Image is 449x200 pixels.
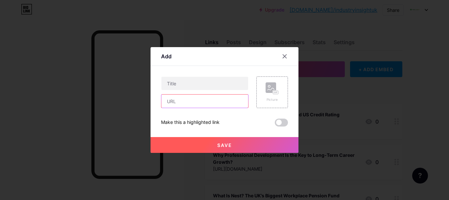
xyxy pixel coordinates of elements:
[161,119,220,127] div: Make this a highlighted link
[161,52,172,60] div: Add
[161,77,248,90] input: Title
[266,97,279,102] div: Picture
[161,95,248,108] input: URL
[217,142,232,148] span: Save
[151,137,298,153] button: Save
